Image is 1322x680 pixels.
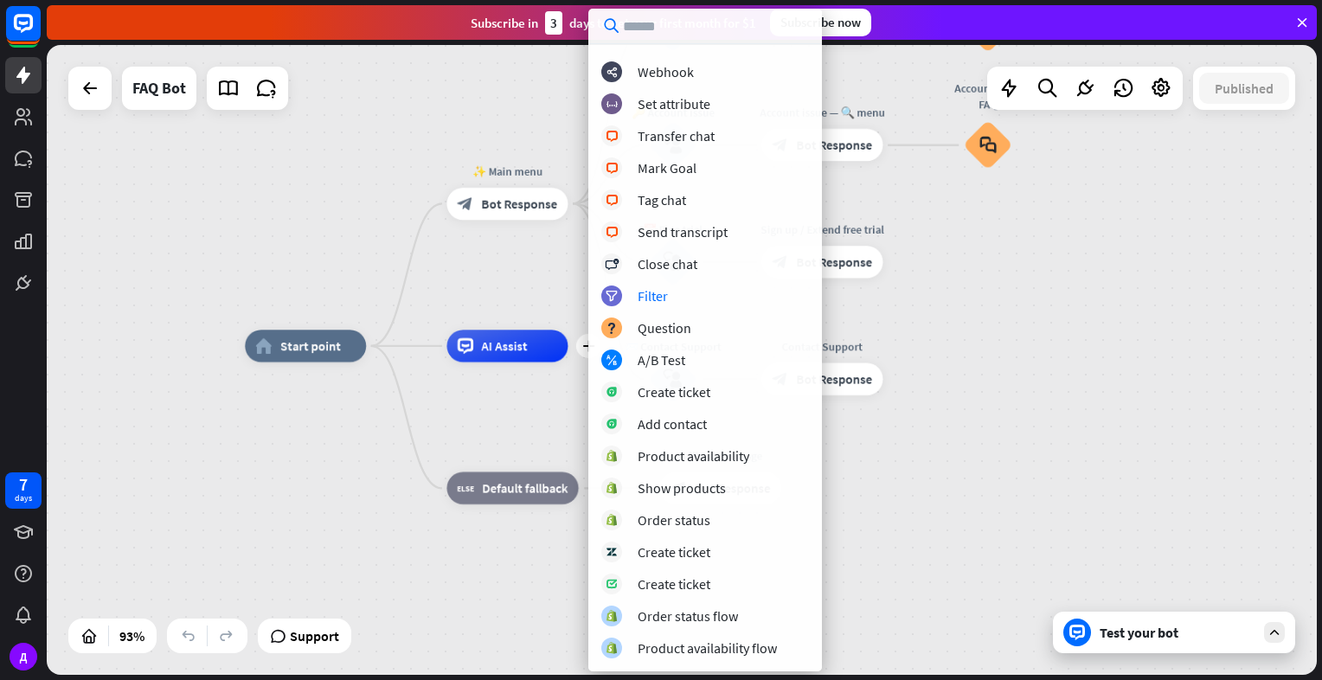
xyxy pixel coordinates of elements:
div: Mark Goal [638,159,696,176]
div: Tag chat [638,191,686,208]
div: Order status flow [638,607,738,625]
div: FAQ Bot [132,67,186,110]
div: Sign up / Extend free trial [750,221,895,238]
div: Product availability flow [638,639,777,657]
span: Support [290,622,339,650]
i: webhooks [606,67,618,78]
div: Create ticket [638,575,710,593]
div: Filter [638,287,668,305]
div: Transfer chat [638,127,715,144]
i: home_2 [255,338,273,355]
div: A/B Test [638,351,685,369]
span: Bot Response [797,137,873,153]
i: block_fallback [458,480,475,497]
i: block_question [606,323,617,334]
span: Start point [280,338,341,355]
div: Create ticket [638,383,710,401]
div: Д [10,643,37,670]
i: plus [582,340,594,351]
button: Published [1199,73,1289,104]
div: 3 [545,11,562,35]
div: Show products [638,479,726,497]
i: block_livechat [606,131,619,142]
div: Account issue — 🔍 menu [750,105,895,121]
div: Subscribe in days to get your first month for $1 [471,11,756,35]
div: Send transcript [638,223,728,241]
i: block_set_attribute [606,99,618,110]
div: 93% [114,622,150,650]
div: Question [638,319,691,337]
i: block_close_chat [605,259,619,270]
i: block_livechat [606,163,619,174]
div: Create ticket [638,543,710,561]
div: Order status [638,511,710,529]
a: 7 days [5,472,42,509]
span: Bot Response [797,254,873,271]
div: ✨ Main menu [435,164,581,180]
span: Bot Response [482,196,558,212]
i: filter [606,291,618,302]
div: Product availability [638,447,749,465]
i: block_faq [979,137,997,155]
div: Account issue FAQ [952,80,1024,112]
div: Webhook [638,63,694,80]
span: Bot Response [797,371,873,388]
div: Test your bot [1100,624,1255,641]
span: Default fallback [483,480,568,497]
div: Contact Support [750,339,895,356]
div: Close chat [638,255,697,273]
i: block_livechat [606,195,619,206]
div: Set attribute [638,95,710,112]
div: days [15,492,32,504]
i: block_livechat [606,227,619,238]
div: Add contact [638,415,707,433]
i: block_bot_response [458,196,474,212]
div: 7 [19,477,28,492]
i: block_ab_testing [606,355,618,366]
span: AI Assist [482,338,528,355]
